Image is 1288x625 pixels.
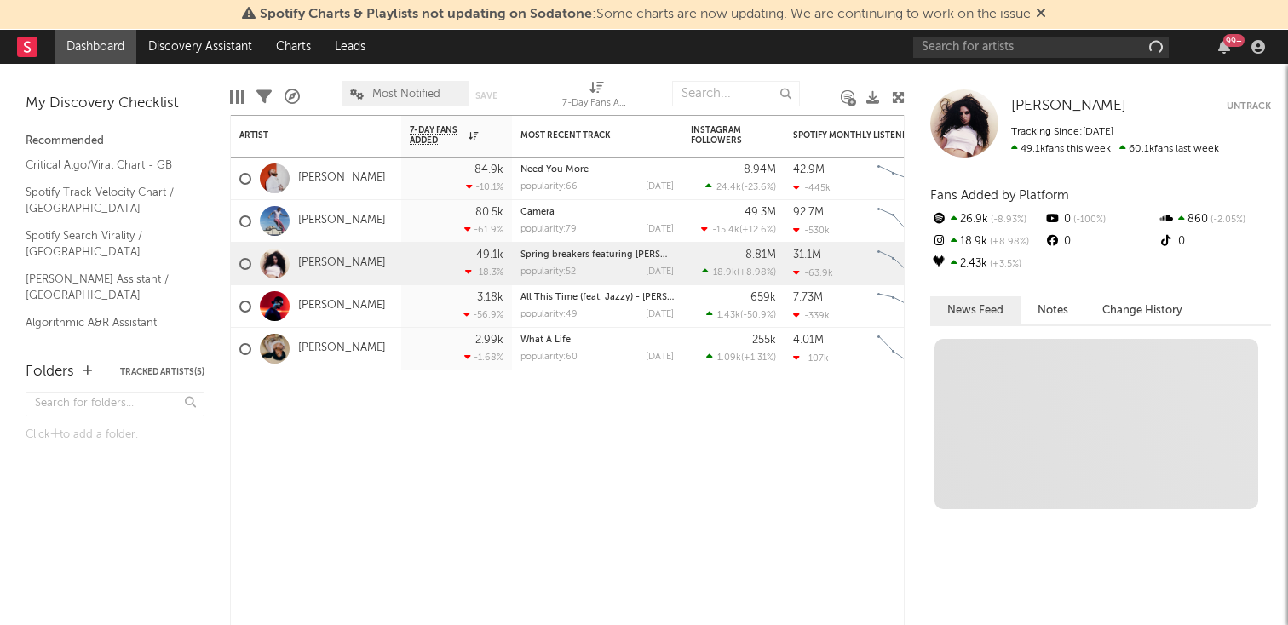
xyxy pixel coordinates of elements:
a: What A Life [520,335,571,345]
button: 99+ [1218,40,1230,54]
div: -61.9 % [464,224,503,235]
div: 0 [1044,209,1157,231]
div: -10.1 % [466,181,503,192]
div: 18.9k [930,231,1044,253]
div: [DATE] [646,353,674,362]
a: Spring breakers featuring [PERSON_NAME] [520,250,710,260]
div: 659k [750,292,776,303]
div: [DATE] [646,310,674,319]
div: 4.01M [793,335,824,346]
span: Most Notified [372,89,440,100]
div: 42.9M [793,164,825,175]
svg: Chart title [870,158,946,200]
div: 49.1k [476,249,503,261]
div: [DATE] [646,225,674,234]
div: ( ) [701,224,776,235]
div: All This Time (feat. Jazzy) - Armand Van Helden Remix [520,293,674,302]
a: Leads [323,30,377,64]
div: Recommended [26,131,204,152]
div: -56.9 % [463,309,503,320]
div: 0 [1044,231,1157,253]
div: Spotify Monthly Listeners [793,130,921,140]
input: Search for artists [913,37,1169,58]
div: -107k [793,353,829,364]
div: 8.94M [744,164,776,175]
div: 0 [1158,231,1271,253]
div: My Discovery Checklist [26,94,204,114]
a: [PERSON_NAME] Assistant / [GEOGRAPHIC_DATA] [26,270,187,305]
div: Instagram Followers [691,125,750,146]
span: +8.98 % [739,268,773,278]
a: Critical Algo/Viral Chart - GB [26,156,187,175]
div: ( ) [706,352,776,363]
div: 2.99k [475,335,503,346]
div: 92.7M [793,207,824,218]
svg: Chart title [870,200,946,243]
span: +12.6 % [742,226,773,235]
button: Notes [1021,296,1085,324]
div: Most Recent Track [520,130,648,140]
span: 49.1k fans this week [1011,144,1111,154]
div: -445k [793,182,831,193]
div: Camera [520,208,674,217]
span: +3.5 % [987,260,1021,269]
a: Charts [264,30,323,64]
div: -530k [793,225,830,236]
a: Algorithmic A&R Assistant ([GEOGRAPHIC_DATA]) [26,313,187,348]
div: popularity: 66 [520,182,578,192]
div: 26.9k [930,209,1044,231]
a: [PERSON_NAME] [298,341,386,356]
a: Need You More [520,165,589,175]
a: [PERSON_NAME] [298,214,386,228]
div: [DATE] [646,267,674,277]
a: Discovery Assistant [136,30,264,64]
span: -23.6 % [744,183,773,192]
a: All This Time (feat. Jazzy) - [PERSON_NAME] Remix [520,293,746,302]
div: popularity: 49 [520,310,578,319]
div: -1.68 % [464,352,503,363]
svg: Chart title [870,243,946,285]
a: Camera [520,208,555,217]
div: popularity: 52 [520,267,576,277]
span: 24.4k [716,183,741,192]
a: Spotify Track Velocity Chart / [GEOGRAPHIC_DATA] [26,183,187,218]
div: 99 + [1223,34,1245,47]
span: Fans Added by Platform [930,189,1069,202]
a: [PERSON_NAME] [1011,98,1126,115]
div: popularity: 60 [520,353,578,362]
span: 7-Day Fans Added [410,125,464,146]
span: Tracking Since: [DATE] [1011,127,1113,137]
span: +1.31 % [744,353,773,363]
div: ( ) [705,181,776,192]
div: [DATE] [646,182,674,192]
input: Search for folders... [26,392,204,416]
div: Folders [26,362,74,382]
span: -50.9 % [743,311,773,320]
span: 1.09k [717,353,741,363]
button: Save [475,91,497,100]
div: Filters [256,72,272,122]
span: Spotify Charts & Playlists not updating on Sodatone [260,8,592,21]
div: 8.81M [745,249,776,261]
span: Dismiss [1036,8,1046,21]
a: [PERSON_NAME] [298,299,386,313]
button: Untrack [1227,98,1271,115]
span: 60.1k fans last week [1011,144,1219,154]
div: 80.5k [475,207,503,218]
span: -15.4k [712,226,739,235]
div: -339k [793,310,830,321]
div: A&R Pipeline [285,72,300,122]
svg: Chart title [870,285,946,328]
div: Spring breakers featuring kesha [520,250,674,260]
div: 31.1M [793,249,821,261]
span: 18.9k [713,268,737,278]
span: +8.98 % [987,238,1029,247]
div: 7-Day Fans Added (7-Day Fans Added) [562,94,630,114]
span: 1.43k [717,311,740,320]
div: 84.9k [474,164,503,175]
a: [PERSON_NAME] [298,256,386,271]
a: [PERSON_NAME] [298,171,386,186]
div: -63.9k [793,267,833,278]
div: 2.43k [930,253,1044,275]
span: : Some charts are now updating. We are continuing to work on the issue [260,8,1031,21]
